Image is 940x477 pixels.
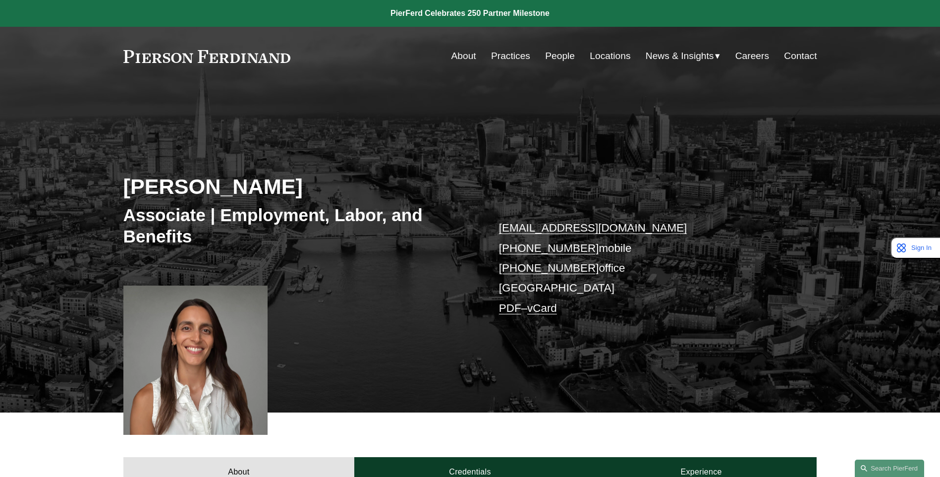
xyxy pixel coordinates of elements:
a: vCard [527,302,557,314]
a: Careers [735,47,769,65]
a: Practices [491,47,530,65]
a: People [545,47,575,65]
a: [PHONE_NUMBER] [499,262,599,274]
a: Locations [590,47,630,65]
span: News & Insights [646,48,714,65]
a: folder dropdown [646,47,720,65]
a: Contact [784,47,817,65]
p: mobile office [GEOGRAPHIC_DATA] – [499,218,788,318]
a: [EMAIL_ADDRESS][DOMAIN_NAME] [499,222,687,234]
a: [PHONE_NUMBER] [499,242,599,254]
h3: Associate | Employment, Labor, and Benefits [123,204,470,247]
a: Search this site [855,460,924,477]
a: PDF [499,302,521,314]
a: About [451,47,476,65]
h2: [PERSON_NAME] [123,174,470,199]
